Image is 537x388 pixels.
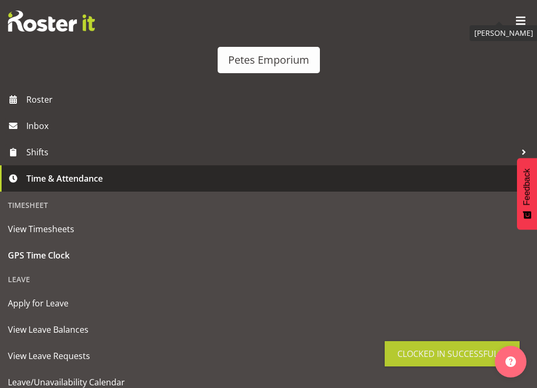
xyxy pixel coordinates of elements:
[26,171,516,186] span: Time & Attendance
[26,144,516,160] span: Shifts
[3,290,534,316] a: Apply for Leave
[3,316,534,343] a: View Leave Balances
[8,295,529,311] span: Apply for Leave
[8,322,529,337] span: View Leave Balances
[522,168,532,205] span: Feedback
[8,348,529,364] span: View Leave Requests
[26,92,532,107] span: Roster
[517,158,537,230] button: Feedback - Show survey
[3,242,534,268] a: GPS Time Clock
[8,247,529,263] span: GPS Time Clock
[8,11,95,32] img: Rosterit website logo
[505,356,516,367] img: help-xxl-2.png
[3,194,534,216] div: Timesheet
[3,268,534,290] div: Leave
[26,118,532,134] span: Inbox
[8,221,529,237] span: View Timesheets
[3,343,534,369] a: View Leave Requests
[3,216,534,242] a: View Timesheets
[228,52,309,68] div: Petes Emporium
[397,347,507,360] div: Clocked in Successfully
